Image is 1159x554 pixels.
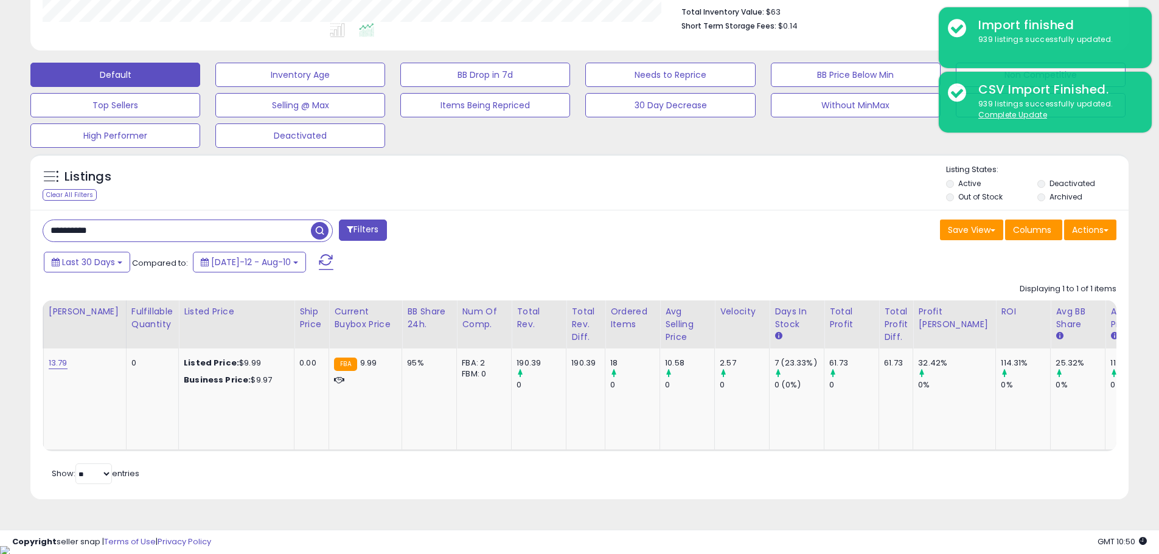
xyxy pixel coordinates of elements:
span: Show: entries [52,468,139,479]
div: Total Rev. Diff. [571,305,600,344]
button: Items Being Repriced [400,93,570,117]
div: 0% [918,379,995,390]
button: Selling @ Max [215,93,385,117]
button: Top Sellers [30,93,200,117]
div: Avg Win Price [1110,305,1155,331]
button: Filters [339,220,386,241]
div: Ship Price [299,305,324,331]
div: Avg BB Share [1056,305,1100,331]
div: 0 [610,379,660,390]
span: 9.99 [360,357,377,369]
span: 2025-09-10 10:50 GMT [1098,536,1147,547]
button: Default [30,63,200,87]
button: Deactivated [215,123,385,148]
div: 0 [665,379,714,390]
div: Clear All Filters [43,189,97,201]
div: Displaying 1 to 1 of 1 items [1020,283,1116,295]
div: 61.73 [829,358,879,369]
div: Profit [PERSON_NAME] [918,305,990,331]
div: Avg Selling Price [665,305,709,344]
div: seller snap | | [12,536,211,548]
div: 0 [720,379,769,390]
div: 190.39 [517,358,566,369]
div: 939 listings successfully updated. [969,34,1143,46]
h5: Listings [64,168,111,185]
label: Archived [1049,192,1082,202]
div: [PERSON_NAME] [49,305,121,318]
div: 95% [407,358,447,369]
small: Avg Win Price. [1110,331,1118,342]
div: 18 [610,358,660,369]
div: Current Buybox Price [334,305,397,331]
div: BB Share 24h. [407,305,451,331]
label: Active [958,178,981,189]
div: ROI [1001,305,1045,318]
button: Columns [1005,220,1062,240]
a: 13.79 [49,357,68,369]
div: Days In Stock [774,305,819,331]
button: Save View [940,220,1003,240]
div: 0.00 [299,358,319,369]
div: Fulfillable Quantity [131,305,173,331]
span: $0.14 [778,20,798,32]
div: 0 [517,379,566,390]
button: Without MinMax [771,93,941,117]
b: Listed Price: [184,357,239,369]
button: High Performer [30,123,200,148]
small: FBA [334,358,357,371]
span: Last 30 Days [62,256,115,268]
div: FBM: 0 [462,369,502,379]
div: 0 [131,358,169,369]
u: Complete Update [978,109,1047,120]
div: 190.39 [571,358,596,369]
div: Velocity [720,305,764,318]
button: [DATE]-12 - Aug-10 [193,252,306,272]
button: Last 30 Days [44,252,130,272]
small: Avg BB Share. [1056,331,1063,342]
div: Import finished [969,16,1143,34]
li: $63 [681,4,1107,18]
button: BB Price Below Min [771,63,941,87]
div: 0 [829,379,879,390]
div: 32.42% [918,358,995,369]
a: Privacy Policy [158,536,211,547]
div: 25.32% [1056,358,1105,369]
b: Business Price: [184,374,251,386]
div: 0% [1056,379,1105,390]
div: 939 listings successfully updated. [969,99,1143,121]
div: Total Rev. [517,305,561,331]
small: Days In Stock. [774,331,782,342]
button: BB Drop in 7d [400,63,570,87]
span: Columns [1013,224,1051,236]
div: Ordered Items [610,305,655,331]
div: $9.97 [184,375,285,386]
b: Total Inventory Value: [681,7,764,17]
button: Inventory Age [215,63,385,87]
div: Total Profit [829,305,874,331]
b: Short Term Storage Fees: [681,21,776,31]
button: 30 Day Decrease [585,93,755,117]
p: Listing States: [946,164,1129,176]
div: FBA: 2 [462,358,502,369]
strong: Copyright [12,536,57,547]
label: Deactivated [1049,178,1095,189]
label: Out of Stock [958,192,1003,202]
div: 7 (23.33%) [774,358,824,369]
div: 10.58 [665,358,714,369]
div: 0 (0%) [774,379,824,390]
div: Listed Price [184,305,289,318]
button: Actions [1064,220,1116,240]
div: CSV Import Finished. [969,81,1143,99]
div: 2.57 [720,358,769,369]
button: Needs to Reprice [585,63,755,87]
div: 0% [1001,379,1050,390]
a: Terms of Use [104,536,156,547]
div: 61.73 [884,358,903,369]
span: Compared to: [132,257,188,269]
div: 114.31% [1001,358,1050,369]
div: Num of Comp. [462,305,506,331]
div: $9.99 [184,358,285,369]
div: Total Profit Diff. [884,305,908,344]
span: [DATE]-12 - Aug-10 [211,256,291,268]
